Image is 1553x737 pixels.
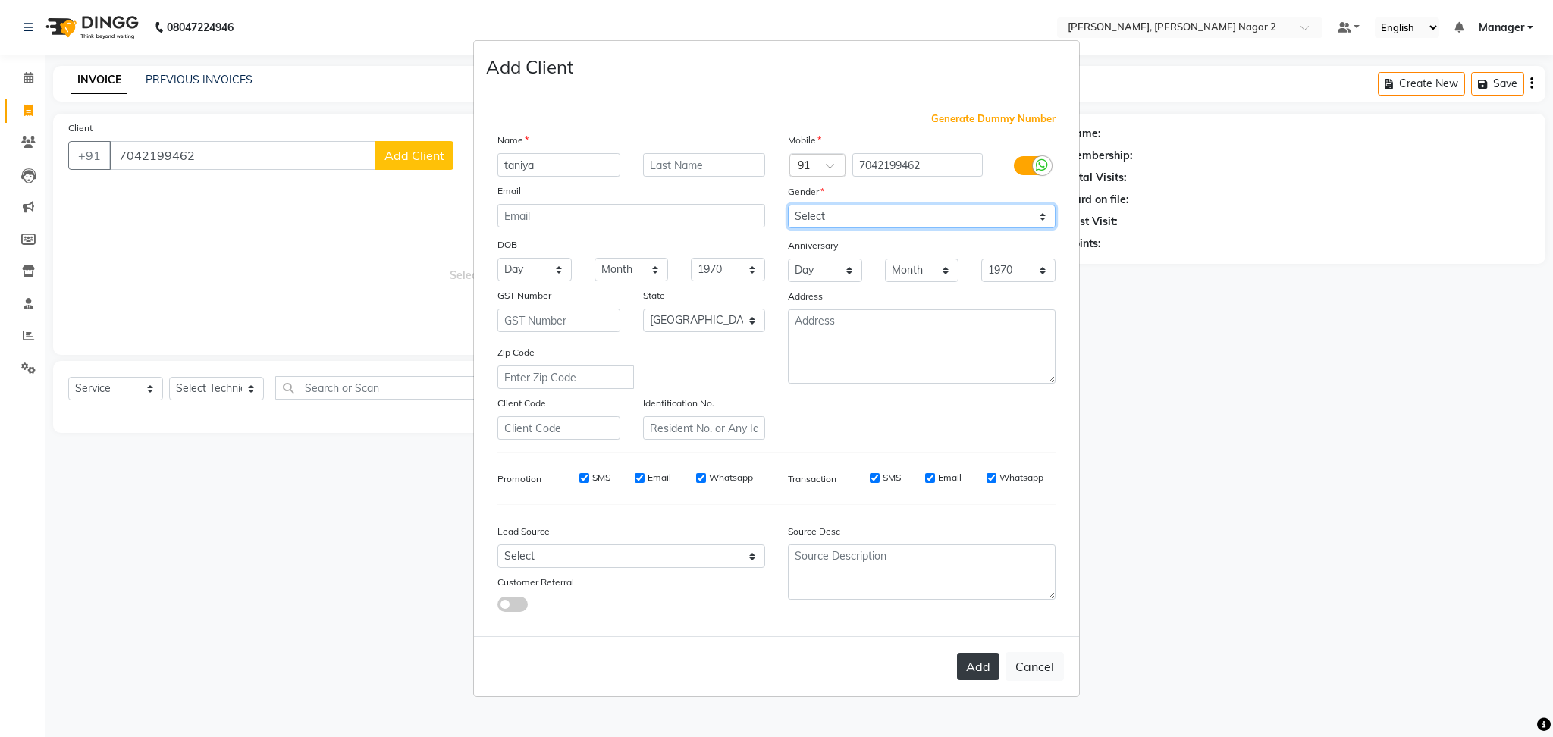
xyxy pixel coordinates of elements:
input: Client Code [497,416,620,440]
label: DOB [497,238,517,252]
label: Whatsapp [999,471,1043,485]
label: Lead Source [497,525,550,538]
label: Identification No. [643,397,714,410]
label: Email [938,471,962,485]
label: State [643,289,665,303]
span: Generate Dummy Number [931,111,1056,127]
input: Email [497,204,765,227]
input: Last Name [643,153,766,177]
button: Add [957,653,999,680]
input: Enter Zip Code [497,365,634,389]
label: Email [497,184,521,198]
h4: Add Client [486,53,573,80]
label: Anniversary [788,239,838,252]
input: Resident No. or Any Id [643,416,766,440]
label: GST Number [497,289,551,303]
input: GST Number [497,309,620,332]
input: First Name [497,153,620,177]
label: SMS [883,471,901,485]
label: Customer Referral [497,575,574,589]
label: Name [497,133,529,147]
label: Whatsapp [709,471,753,485]
label: Address [788,290,823,303]
label: Gender [788,185,824,199]
label: SMS [592,471,610,485]
input: Mobile [852,153,984,177]
label: Mobile [788,133,821,147]
button: Cancel [1006,652,1064,681]
label: Client Code [497,397,546,410]
label: Transaction [788,472,836,486]
label: Source Desc [788,525,840,538]
label: Email [648,471,671,485]
label: Promotion [497,472,541,486]
label: Zip Code [497,346,535,359]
